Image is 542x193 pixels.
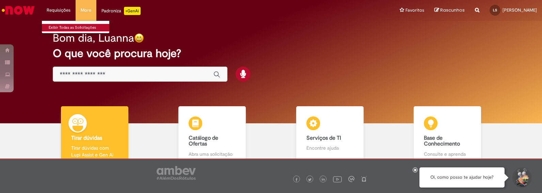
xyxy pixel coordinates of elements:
b: Serviços de TI [306,135,341,141]
img: logo_footer_twitter.png [308,178,312,181]
span: Favoritos [405,7,424,14]
p: Tirar dúvidas com Lupi Assist e Gen Ai [71,144,118,158]
p: +GenAi [124,7,141,15]
p: Abra uma solicitação [189,151,236,157]
b: Base de Conhecimento [424,135,460,148]
img: ServiceNow [1,3,36,17]
a: Base de Conhecimento Consulte e aprenda [389,106,507,165]
p: Encontre ajuda [306,144,353,151]
img: logo_footer_linkedin.png [322,178,325,182]
img: logo_footer_youtube.png [333,175,342,183]
span: Requisições [47,7,70,14]
ul: Requisições [42,20,110,33]
img: logo_footer_facebook.png [295,178,298,181]
p: Consulte e aprenda [424,151,471,157]
span: [PERSON_NAME] [503,7,537,13]
a: Rascunhos [434,7,465,14]
img: logo_footer_workplace.png [348,176,354,182]
h2: O que você procura hoje? [53,47,490,59]
img: logo_footer_ambev_rotulo_gray.png [157,166,196,180]
div: Padroniza [101,7,141,15]
a: Catálogo de Ofertas Abra uma solicitação [154,106,271,165]
div: Oi, como posso te ajudar hoje? [419,167,505,188]
img: logo_footer_naosei.png [361,176,367,182]
img: happy-face.png [134,33,144,43]
span: LS [493,8,497,12]
a: Exibir Todas as Solicitações [42,24,117,31]
b: Tirar dúvidas [71,135,102,141]
h2: Bom dia, Luanna [53,32,134,44]
button: Iniciar Conversa de Suporte [511,167,532,188]
a: Serviços de TI Encontre ajuda [271,106,389,165]
b: Catálogo de Ofertas [189,135,218,148]
a: Tirar dúvidas Tirar dúvidas com Lupi Assist e Gen Ai [36,106,154,165]
span: Rascunhos [440,7,465,13]
span: More [81,7,91,14]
